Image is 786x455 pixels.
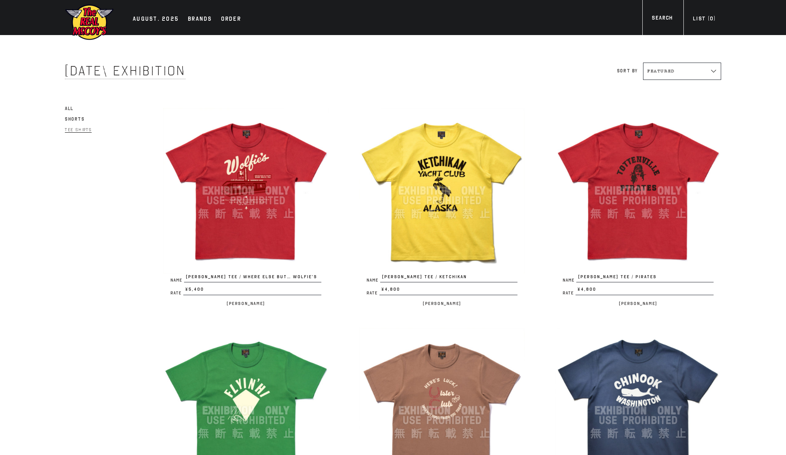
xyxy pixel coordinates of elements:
[642,14,682,24] a: Search
[184,274,321,283] span: [PERSON_NAME] TEE / WHERE ELSE BUT… WOLFIE’S
[188,14,212,25] div: Brands
[555,299,721,308] p: [PERSON_NAME]
[65,116,85,122] span: Shorts
[359,108,525,308] a: JOE MCCOY TEE / KETCHIKAN Name[PERSON_NAME] TEE / KETCHIKAN Rate¥4,800 [PERSON_NAME]
[133,14,179,25] div: AUGUST. 2025
[379,286,517,295] span: ¥4,800
[563,278,576,282] span: Name
[710,15,713,22] span: 0
[65,4,114,41] img: mccoys-exhibition
[555,108,721,274] img: JOE MCCOY TEE / PIRATES
[683,15,725,25] a: List (0)
[170,291,183,295] span: Rate
[693,15,715,25] div: List ( )
[221,14,241,25] div: Order
[163,108,329,274] img: JOE MCCOY TEE / WHERE ELSE BUT… WOLFIE’S
[576,286,714,295] span: ¥4,800
[652,14,672,24] div: Search
[380,274,517,283] span: [PERSON_NAME] TEE / KETCHIKAN
[163,299,329,308] p: [PERSON_NAME]
[65,127,92,133] span: Tee Shirts
[65,125,92,134] a: Tee Shirts
[359,299,525,308] p: [PERSON_NAME]
[129,14,183,25] a: AUGUST. 2025
[576,274,714,283] span: [PERSON_NAME] TEE / PIRATES
[367,291,379,295] span: Rate
[163,108,329,308] a: JOE MCCOY TEE / WHERE ELSE BUT… WOLFIE’S Name[PERSON_NAME] TEE / WHERE ELSE BUT… WOLFIE’S Rate¥5,...
[183,286,321,295] span: ¥5,400
[65,115,85,124] a: Shorts
[65,104,74,113] a: All
[359,108,525,274] img: JOE MCCOY TEE / KETCHIKAN
[555,108,721,308] a: JOE MCCOY TEE / PIRATES Name[PERSON_NAME] TEE / PIRATES Rate¥4,800 [PERSON_NAME]
[367,278,380,282] span: Name
[170,278,184,282] span: Name
[563,291,576,295] span: Rate
[65,106,74,111] span: All
[217,14,245,25] a: Order
[65,63,186,79] span: [DATE] Exhibition
[617,68,638,74] label: Sort by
